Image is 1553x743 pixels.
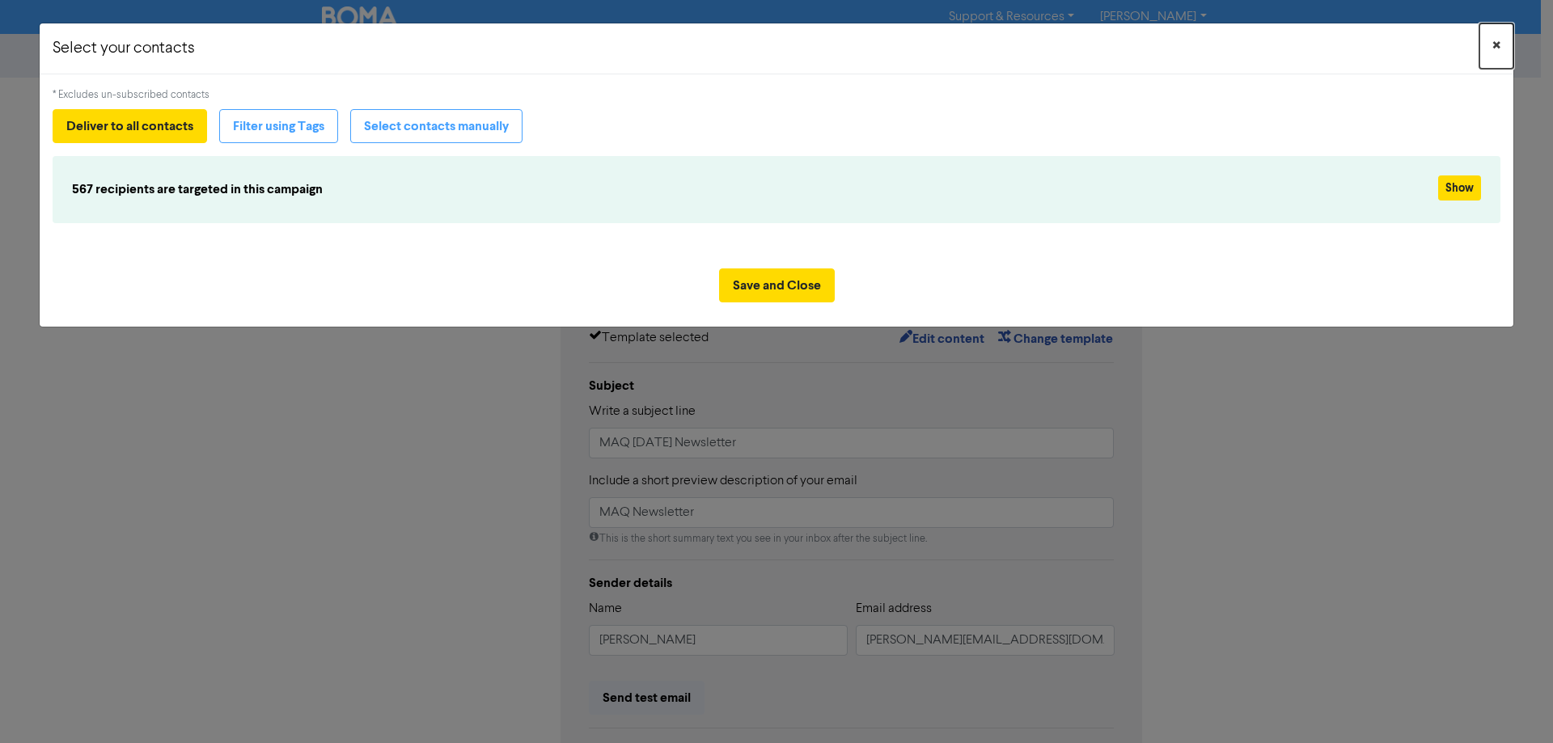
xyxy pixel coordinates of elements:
button: Select contacts manually [350,109,523,143]
button: Save and Close [719,268,835,302]
button: Filter using Tags [219,109,338,143]
h6: 567 recipients are targeted in this campaign [72,182,1242,197]
button: Close [1479,23,1513,69]
iframe: Chat Widget [1350,568,1553,743]
div: * Excludes un-subscribed contacts [53,87,1500,103]
span: × [1492,34,1500,58]
button: Deliver to all contacts [53,109,207,143]
button: Show [1438,175,1481,201]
